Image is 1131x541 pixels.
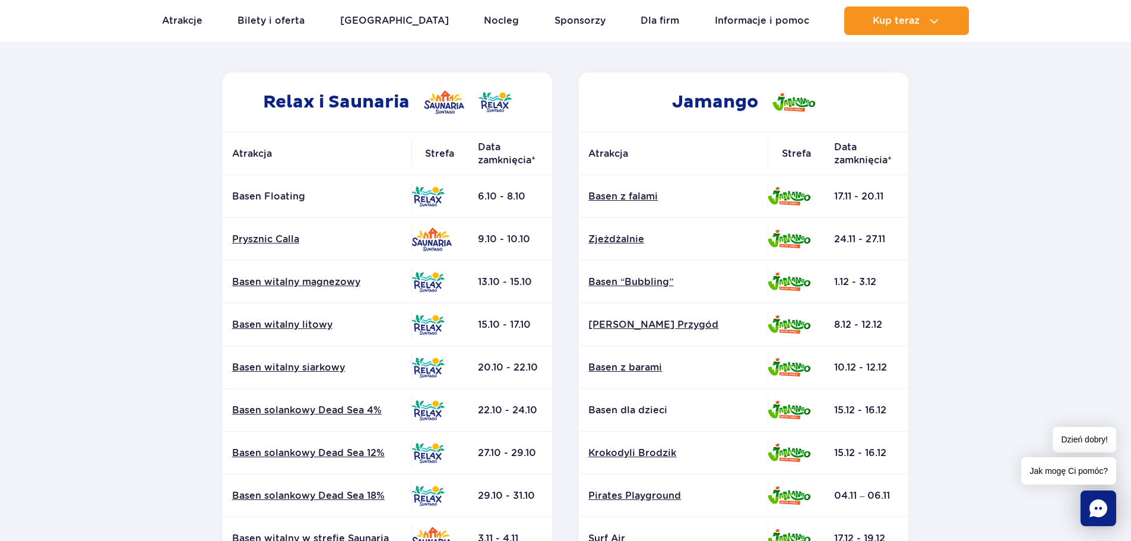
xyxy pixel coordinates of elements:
[768,230,810,248] img: Jamango
[468,389,552,432] td: 22.10 - 24.10
[468,474,552,517] td: 29.10 - 31.10
[768,273,810,291] img: Jamango
[588,190,758,203] a: Basen z falami
[232,318,402,331] a: Basen witalny litowy
[232,276,402,289] a: Basen witalny magnezowy
[715,7,809,35] a: Informacje i pomoc
[825,132,908,175] th: Data zamknięcia*
[768,444,810,462] img: Jamango
[411,400,445,420] img: Relax
[768,486,810,505] img: Jamango
[232,404,402,417] a: Basen solankowy Dead Sea 4%
[588,318,758,331] a: [PERSON_NAME] Przygód
[411,315,445,335] img: Relax
[768,132,825,175] th: Strefa
[825,474,908,517] td: 04.11 – 06.11
[1021,457,1116,485] span: Jak mogę Ci pomóc?
[411,227,452,251] img: Saunaria
[825,303,908,346] td: 8.12 - 12.12
[411,357,445,378] img: Relax
[237,7,305,35] a: Bilety i oferta
[468,432,552,474] td: 27.10 - 29.10
[1081,491,1116,526] div: Chat
[162,7,202,35] a: Atrakcje
[479,92,512,112] img: Relax
[588,447,758,460] a: Krokodyli Brodzik
[340,7,449,35] a: [GEOGRAPHIC_DATA]
[411,486,445,506] img: Relax
[468,132,552,175] th: Data zamknięcia*
[825,346,908,389] td: 10.12 - 12.12
[844,7,969,35] button: Kup teraz
[768,401,810,419] img: Jamango
[825,175,908,218] td: 17.11 - 20.11
[411,272,445,292] img: Relax
[825,218,908,261] td: 24.11 - 27.11
[579,72,908,132] h2: Jamango
[641,7,679,35] a: Dla firm
[768,315,810,334] img: Jamango
[588,276,758,289] a: Basen “Bubbling”
[232,190,402,203] p: Basen Floating
[468,261,552,303] td: 13.10 - 15.10
[579,132,768,175] th: Atrakcja
[468,346,552,389] td: 20.10 - 22.10
[768,187,810,205] img: Jamango
[411,132,468,175] th: Strefa
[588,404,758,417] p: Basen dla dzieci
[588,233,758,246] a: Zjeżdżalnie
[223,132,411,175] th: Atrakcja
[873,15,920,26] span: Kup teraz
[232,489,402,502] a: Basen solankowy Dead Sea 18%
[768,358,810,377] img: Jamango
[588,361,758,374] a: Basen z barami
[424,90,464,114] img: Saunaria
[411,186,445,207] img: Relax
[825,389,908,432] td: 15.12 - 16.12
[411,443,445,463] img: Relax
[484,7,519,35] a: Nocleg
[772,93,815,112] img: Jamango
[468,303,552,346] td: 15.10 - 17.10
[555,7,606,35] a: Sponsorzy
[232,233,402,246] a: Prysznic Calla
[232,447,402,460] a: Basen solankowy Dead Sea 12%
[468,175,552,218] td: 6.10 - 8.10
[825,432,908,474] td: 15.12 - 16.12
[588,489,758,502] a: Pirates Playground
[468,218,552,261] td: 9.10 - 10.10
[825,261,908,303] td: 1.12 - 3.12
[232,361,402,374] a: Basen witalny siarkowy
[1053,427,1116,453] span: Dzień dobry!
[223,72,552,132] h2: Relax i Saunaria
